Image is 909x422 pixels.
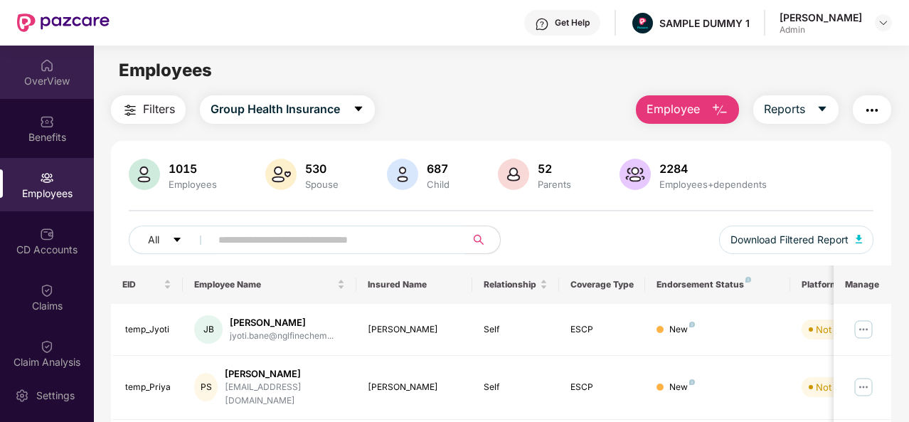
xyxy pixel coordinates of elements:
img: manageButton [852,376,875,399]
div: Child [424,179,452,190]
span: Reports [764,100,805,118]
img: svg+xml;base64,PHN2ZyBpZD0iRW1wbG95ZWVzIiB4bWxucz0iaHR0cDovL3d3dy53My5vcmcvMjAwMC9zdmciIHdpZHRoPS... [40,171,54,185]
img: svg+xml;base64,PHN2ZyB4bWxucz0iaHR0cDovL3d3dy53My5vcmcvMjAwMC9zdmciIHdpZHRoPSI4IiBoZWlnaHQ9IjgiIH... [689,379,695,385]
div: ESCP [570,381,634,394]
img: svg+xml;base64,PHN2ZyB4bWxucz0iaHR0cDovL3d3dy53My5vcmcvMjAwMC9zdmciIHhtbG5zOnhsaW5rPSJodHRwOi8vd3... [498,159,529,190]
div: JB [194,315,223,344]
div: Self [484,381,548,394]
div: New [669,323,695,337]
div: Not Verified [816,380,868,394]
div: [PERSON_NAME] [780,11,862,24]
div: Get Help [555,17,590,28]
div: 530 [302,162,341,176]
div: temp_Priya [125,381,172,394]
div: [PERSON_NAME] [368,323,461,337]
div: Not Verified [816,322,868,337]
div: Endorsement Status [656,279,778,290]
img: svg+xml;base64,PHN2ZyBpZD0iRHJvcGRvd24tMzJ4MzIiIHhtbG5zPSJodHRwOi8vd3d3LnczLm9yZy8yMDAwL3N2ZyIgd2... [878,17,889,28]
div: jyoti.bane@nglfinechem... [230,329,334,343]
img: manageButton [852,318,875,341]
img: svg+xml;base64,PHN2ZyBpZD0iU2V0dGluZy0yMHgyMCIgeG1sbnM9Imh0dHA6Ly93d3cudzMub3JnLzIwMDAvc3ZnIiB3aW... [15,389,29,403]
th: Employee Name [183,265,356,304]
th: Insured Name [356,265,472,304]
div: SAMPLE DUMMY 1 [659,16,750,30]
span: caret-down [172,235,182,246]
span: Relationship [484,279,537,290]
th: Coverage Type [559,265,646,304]
img: svg+xml;base64,PHN2ZyB4bWxucz0iaHR0cDovL3d3dy53My5vcmcvMjAwMC9zdmciIHhtbG5zOnhsaW5rPSJodHRwOi8vd3... [129,159,160,190]
button: Group Health Insurancecaret-down [200,95,375,124]
span: Group Health Insurance [211,100,340,118]
span: Filters [143,100,175,118]
span: Employee Name [194,279,334,290]
span: EID [122,279,161,290]
div: [PERSON_NAME] [368,381,461,394]
img: svg+xml;base64,PHN2ZyB4bWxucz0iaHR0cDovL3d3dy53My5vcmcvMjAwMC9zdmciIHdpZHRoPSIyNCIgaGVpZ2h0PSIyNC... [863,102,881,119]
img: svg+xml;base64,PHN2ZyB4bWxucz0iaHR0cDovL3d3dy53My5vcmcvMjAwMC9zdmciIHhtbG5zOnhsaW5rPSJodHRwOi8vd3... [856,235,863,243]
div: [PERSON_NAME] [225,367,345,381]
div: Admin [780,24,862,36]
div: Employees+dependents [656,179,770,190]
button: Reportscaret-down [753,95,839,124]
img: New Pazcare Logo [17,14,110,32]
img: svg+xml;base64,PHN2ZyBpZD0iQ0RfQWNjb3VudHMiIGRhdGEtbmFtZT0iQ0QgQWNjb3VudHMiIHhtbG5zPSJodHRwOi8vd3... [40,227,54,241]
button: Download Filtered Report [719,226,874,254]
span: Download Filtered Report [730,232,849,248]
div: Spouse [302,179,341,190]
div: New [669,381,695,394]
div: 687 [424,162,452,176]
button: Allcaret-down [129,226,216,254]
div: Parents [535,179,574,190]
div: 1015 [166,162,220,176]
img: svg+xml;base64,PHN2ZyBpZD0iSG9tZSIgeG1sbnM9Imh0dHA6Ly93d3cudzMub3JnLzIwMDAvc3ZnIiB3aWR0aD0iMjAiIG... [40,58,54,73]
button: Employee [636,95,739,124]
span: search [465,234,493,246]
th: Manage [834,265,891,304]
div: [EMAIL_ADDRESS][DOMAIN_NAME] [225,381,345,408]
img: Pazcare_Alternative_logo-01-01.png [632,13,653,33]
div: Employees [166,179,220,190]
div: [PERSON_NAME] [230,316,334,329]
div: 2284 [656,162,770,176]
span: caret-down [353,103,364,116]
div: PS [194,373,218,401]
span: Employees [119,60,212,80]
button: Filters [111,95,186,124]
th: EID [111,265,184,304]
div: Self [484,323,548,337]
div: Settings [32,389,79,403]
img: svg+xml;base64,PHN2ZyB4bWxucz0iaHR0cDovL3d3dy53My5vcmcvMjAwMC9zdmciIHhtbG5zOnhsaW5rPSJodHRwOi8vd3... [620,159,651,190]
img: svg+xml;base64,PHN2ZyBpZD0iQ2xhaW0iIHhtbG5zPSJodHRwOi8vd3d3LnczLm9yZy8yMDAwL3N2ZyIgd2lkdGg9IjIwIi... [40,339,54,354]
img: svg+xml;base64,PHN2ZyBpZD0iQ2xhaW0iIHhtbG5zPSJodHRwOi8vd3d3LnczLm9yZy8yMDAwL3N2ZyIgd2lkdGg9IjIwIi... [40,283,54,297]
div: 52 [535,162,574,176]
img: svg+xml;base64,PHN2ZyB4bWxucz0iaHR0cDovL3d3dy53My5vcmcvMjAwMC9zdmciIHhtbG5zOnhsaW5rPSJodHRwOi8vd3... [387,159,418,190]
img: svg+xml;base64,PHN2ZyBpZD0iSGVscC0zMngzMiIgeG1sbnM9Imh0dHA6Ly93d3cudzMub3JnLzIwMDAvc3ZnIiB3aWR0aD... [535,17,549,31]
img: svg+xml;base64,PHN2ZyB4bWxucz0iaHR0cDovL3d3dy53My5vcmcvMjAwMC9zdmciIHhtbG5zOnhsaW5rPSJodHRwOi8vd3... [711,102,728,119]
button: search [465,226,501,254]
img: svg+xml;base64,PHN2ZyB4bWxucz0iaHR0cDovL3d3dy53My5vcmcvMjAwMC9zdmciIHdpZHRoPSI4IiBoZWlnaHQ9IjgiIH... [689,322,695,327]
img: svg+xml;base64,PHN2ZyB4bWxucz0iaHR0cDovL3d3dy53My5vcmcvMjAwMC9zdmciIHdpZHRoPSIyNCIgaGVpZ2h0PSIyNC... [122,102,139,119]
div: temp_Jyoti [125,323,172,337]
img: svg+xml;base64,PHN2ZyB4bWxucz0iaHR0cDovL3d3dy53My5vcmcvMjAwMC9zdmciIHdpZHRoPSI4IiBoZWlnaHQ9IjgiIH... [745,277,751,283]
span: All [148,232,159,248]
img: svg+xml;base64,PHN2ZyB4bWxucz0iaHR0cDovL3d3dy53My5vcmcvMjAwMC9zdmciIHhtbG5zOnhsaW5rPSJodHRwOi8vd3... [265,159,297,190]
div: ESCP [570,323,634,337]
th: Relationship [472,265,559,304]
span: caret-down [817,103,828,116]
div: Platform Status [802,279,880,290]
img: svg+xml;base64,PHN2ZyBpZD0iQmVuZWZpdHMiIHhtbG5zPSJodHRwOi8vd3d3LnczLm9yZy8yMDAwL3N2ZyIgd2lkdGg9Ij... [40,115,54,129]
span: Employee [647,100,700,118]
